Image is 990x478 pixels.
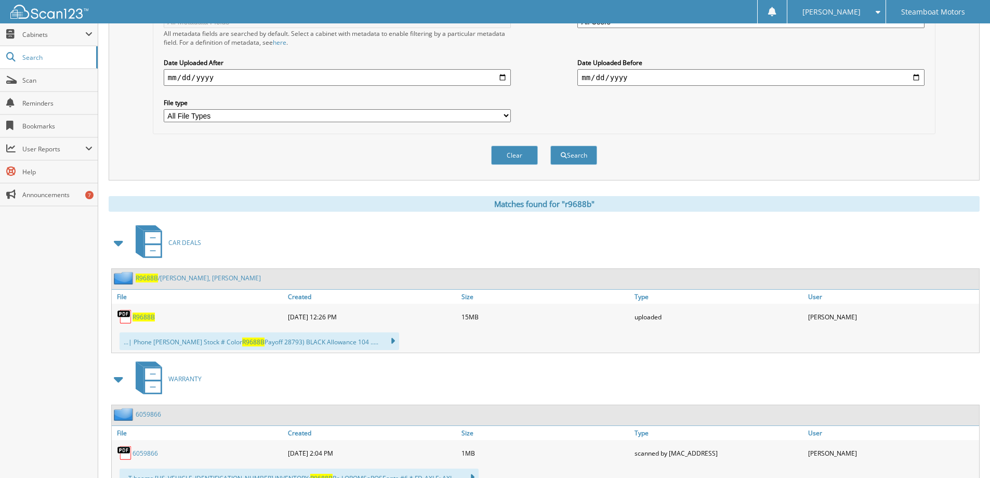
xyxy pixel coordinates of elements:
span: Steamboat Motors [901,9,965,15]
span: Bookmarks [22,122,93,131]
span: Cabinets [22,30,85,39]
a: here [273,38,286,47]
button: Clear [491,146,538,165]
a: File [112,426,285,440]
span: WARRANTY [168,374,202,383]
div: scanned by [MAC_ADDRESS] [632,443,806,463]
span: Reminders [22,99,93,108]
img: folder2.png [114,408,136,421]
span: R9688B [242,338,265,346]
a: CAR DEALS [129,222,201,263]
span: Scan [22,76,93,85]
div: 7 [85,191,94,199]
a: Created [285,426,459,440]
a: R9688B/[PERSON_NAME], [PERSON_NAME] [136,274,261,282]
span: Search [22,53,91,62]
a: Created [285,290,459,304]
input: end [577,69,925,86]
img: PDF.png [117,445,133,461]
span: R9688B [136,274,158,282]
a: WARRANTY [129,358,202,399]
a: Type [632,290,806,304]
a: Size [459,426,632,440]
div: ...| Phone [PERSON_NAME] Stock # Color Payoff 28793) BLACK Allowance 104 ..... [120,332,399,350]
a: R9688B [133,313,155,321]
span: CAR DEALS [168,238,201,247]
img: folder2.png [114,272,136,285]
div: [DATE] 12:26 PM [285,306,459,327]
div: Matches found for "r9688b" [109,196,980,212]
a: 6059866 [136,410,161,419]
button: Search [550,146,597,165]
a: User [806,426,979,440]
div: 15MB [459,306,632,327]
label: Date Uploaded Before [577,58,925,67]
a: User [806,290,979,304]
span: Announcements [22,190,93,199]
div: uploaded [632,306,806,327]
label: File type [164,98,511,107]
div: [PERSON_NAME] [806,306,979,327]
a: File [112,290,285,304]
div: All metadata fields are searched by default. Select a cabinet with metadata to enable filtering b... [164,29,511,47]
div: [DATE] 2:04 PM [285,443,459,463]
a: Size [459,290,632,304]
div: 1MB [459,443,632,463]
span: Help [22,167,93,176]
a: 6059866 [133,449,158,458]
div: [PERSON_NAME] [806,443,979,463]
input: start [164,69,511,86]
img: scan123-logo-white.svg [10,5,88,19]
span: [PERSON_NAME] [802,9,861,15]
span: User Reports [22,145,85,153]
a: Type [632,426,806,440]
label: Date Uploaded After [164,58,511,67]
img: PDF.png [117,309,133,325]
